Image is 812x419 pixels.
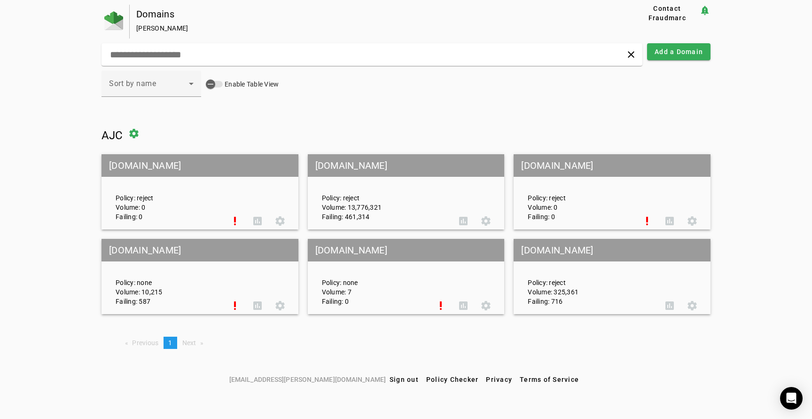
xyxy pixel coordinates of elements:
[521,163,636,221] div: Policy: reject Volume: 0 Failing: 0
[521,247,658,306] div: Policy: reject Volume: 325,361 Failing: 716
[390,376,419,383] span: Sign out
[699,5,710,16] mat-icon: notification_important
[475,294,497,317] button: Settings
[246,210,269,232] button: DMARC Report
[224,294,246,317] button: Set Up
[482,371,516,388] button: Privacy
[109,79,156,88] span: Sort by name
[635,5,699,22] button: Contact Fraudmarc
[386,371,422,388] button: Sign out
[655,47,703,56] span: Add a Domain
[229,374,386,385] span: [EMAIL_ADDRESS][PERSON_NAME][DOMAIN_NAME]
[109,247,224,306] div: Policy: none Volume: 10,215 Failing: 587
[486,376,512,383] span: Privacy
[136,9,605,19] div: Domains
[101,239,298,261] mat-grid-tile-header: [DOMAIN_NAME]
[452,210,475,232] button: DMARC Report
[780,387,803,410] div: Open Intercom Messenger
[658,210,681,232] button: DMARC Report
[246,294,269,317] button: DMARC Report
[104,11,123,30] img: Fraudmarc Logo
[636,210,658,232] button: Set Up
[315,163,453,221] div: Policy: reject Volume: 13,776,321 Failing: 461,314
[101,337,710,349] nav: Pagination
[429,294,452,317] button: Set Up
[269,210,291,232] button: Settings
[223,79,279,89] label: Enable Table View
[132,339,158,347] span: Previous
[658,294,681,317] button: DMARC Report
[101,129,123,142] span: AJC
[681,210,703,232] button: Settings
[426,376,479,383] span: Policy Checker
[182,339,196,347] span: Next
[422,371,483,388] button: Policy Checker
[101,154,298,177] mat-grid-tile-header: [DOMAIN_NAME]
[136,24,605,33] div: [PERSON_NAME]
[452,294,475,317] button: DMARC Report
[514,239,710,261] mat-grid-tile-header: [DOMAIN_NAME]
[308,239,505,261] mat-grid-tile-header: [DOMAIN_NAME]
[101,5,710,39] app-page-header: Domains
[514,154,710,177] mat-grid-tile-header: [DOMAIN_NAME]
[269,294,291,317] button: Settings
[308,154,505,177] mat-grid-tile-header: [DOMAIN_NAME]
[647,43,710,60] button: Add a Domain
[109,163,224,221] div: Policy: reject Volume: 0 Failing: 0
[315,247,430,306] div: Policy: none Volume: 7 Failing: 0
[520,376,579,383] span: Terms of Service
[639,4,695,23] span: Contact Fraudmarc
[475,210,497,232] button: Settings
[168,339,172,347] span: 1
[681,294,703,317] button: Settings
[224,210,246,232] button: Set Up
[516,371,583,388] button: Terms of Service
